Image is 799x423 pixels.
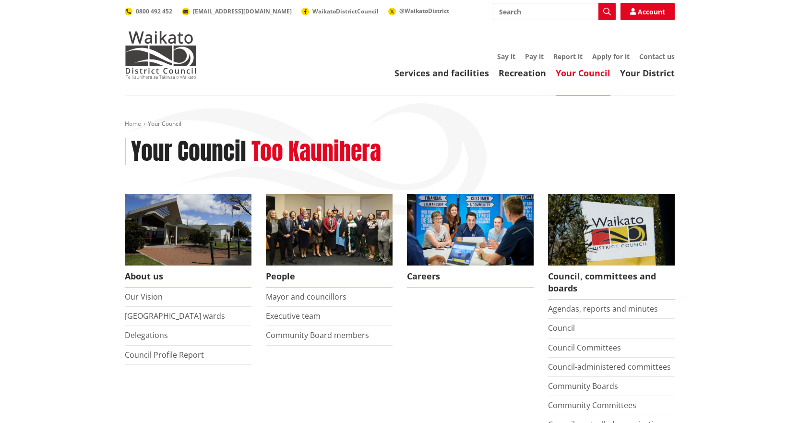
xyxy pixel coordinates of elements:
[266,311,321,321] a: Executive team
[548,362,671,372] a: Council-administered committees
[125,194,251,288] a: WDC Building 0015 About us
[266,194,393,288] a: 2022 Council People
[399,7,449,15] span: @WaikatoDistrict
[125,350,204,360] a: Council Profile Report
[394,67,489,79] a: Services and facilities
[125,330,168,340] a: Delegations
[620,67,675,79] a: Your District
[136,7,172,15] span: 0800 492 452
[125,194,251,266] img: WDC Building 0015
[125,266,251,288] span: About us
[125,7,172,15] a: 0800 492 452
[497,52,515,61] a: Say it
[312,7,379,15] span: WaikatoDistrictCouncil
[125,120,675,128] nav: breadcrumb
[493,3,616,20] input: Search input
[548,266,675,300] span: Council, committees and boards
[553,52,583,61] a: Report it
[499,67,546,79] a: Recreation
[266,266,393,288] span: People
[556,67,610,79] a: Your Council
[548,381,618,391] a: Community Boards
[182,7,292,15] a: [EMAIL_ADDRESS][DOMAIN_NAME]
[125,311,225,321] a: [GEOGRAPHIC_DATA] wards
[548,323,575,333] a: Council
[525,52,544,61] a: Pay it
[301,7,379,15] a: WaikatoDistrictCouncil
[407,194,534,266] img: Office staff in meeting - Career page
[131,138,246,166] h1: Your Council
[266,194,393,266] img: 2022 Council
[125,291,163,302] a: Our Vision
[548,400,636,411] a: Community Committees
[388,7,449,15] a: @WaikatoDistrict
[125,120,141,128] a: Home
[407,266,534,288] span: Careers
[548,194,675,266] img: Waikato-District-Council-sign
[620,3,675,20] a: Account
[548,194,675,300] a: Waikato-District-Council-sign Council, committees and boards
[193,7,292,15] span: [EMAIL_ADDRESS][DOMAIN_NAME]
[148,120,181,128] span: Your Council
[266,330,369,340] a: Community Board members
[639,52,675,61] a: Contact us
[548,303,658,314] a: Agendas, reports and minutes
[251,138,381,166] h2: Too Kaunihera
[125,31,197,79] img: Waikato District Council - Te Kaunihera aa Takiwaa o Waikato
[592,52,630,61] a: Apply for it
[548,342,621,353] a: Council Committees
[407,194,534,288] a: Careers
[266,291,346,302] a: Mayor and councillors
